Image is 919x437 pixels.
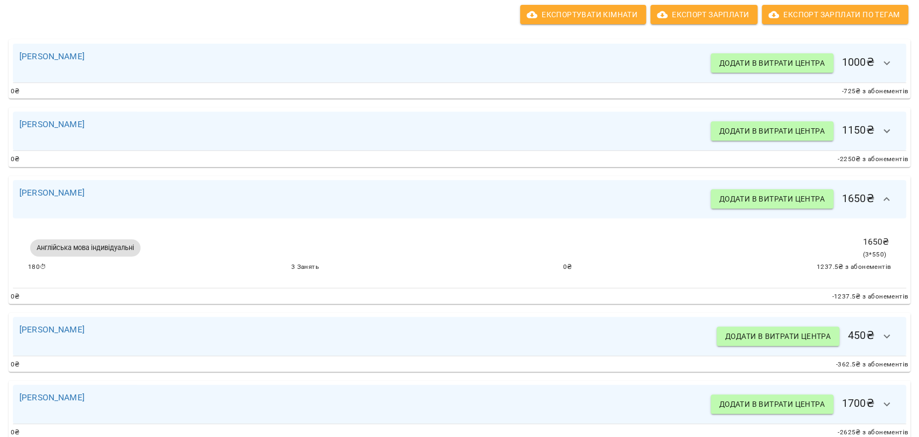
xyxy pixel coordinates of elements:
h6: 1700 ₴ [711,391,900,417]
span: Експорт Зарплати [659,8,749,21]
button: Додати в витрати центра [711,189,833,209]
span: 0 ₴ [11,154,20,165]
span: Додати в витрати центра [719,57,825,70]
span: Експорт Зарплати по тегам [770,8,900,21]
a: [PERSON_NAME] [19,188,85,198]
span: -725 ₴ з абонементів [842,86,909,97]
span: 0 ₴ [11,359,20,370]
span: Додати в витрати центра [719,192,825,205]
span: 180 ⏱ [28,262,47,273]
a: [PERSON_NAME] [19,51,85,61]
h6: 450 ₴ [717,323,900,349]
button: Додати в витрати центра [711,121,833,141]
p: 1650 ₴ [862,235,889,248]
span: Експортувати кімнати [529,8,637,21]
button: Експорт Зарплати по тегам [762,5,908,24]
span: Додати в витрати центра [725,330,831,343]
h6: 1650 ₴ [711,186,900,212]
button: Додати в витрати центра [711,53,833,73]
button: Експорт Зарплати [650,5,757,24]
span: Додати в витрати центра [719,124,825,137]
span: Англійська мова індивідуальні [30,243,141,253]
button: Експортувати кімнати [520,5,646,24]
span: -362.5 ₴ з абонементів [836,359,908,370]
span: ( 3 * 550 ) [862,251,886,258]
span: 3 Занять [291,262,319,273]
button: Додати в витрати центра [717,327,839,346]
a: [PERSON_NAME] [19,324,85,335]
a: [PERSON_NAME] [19,392,85,403]
span: 0 ₴ [563,262,572,273]
h6: 1150 ₴ [711,118,900,144]
span: 1237.5 ₴ з абонементів [817,262,891,273]
span: -1237.5 ₴ з абонементів [832,292,908,302]
span: -2250 ₴ з абонементів [838,154,908,165]
h6: 1000 ₴ [711,50,900,76]
span: Додати в витрати центра [719,398,825,411]
span: 0 ₴ [11,292,20,302]
a: [PERSON_NAME] [19,119,85,129]
span: 0 ₴ [11,86,20,97]
button: Додати в витрати центра [711,394,833,414]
